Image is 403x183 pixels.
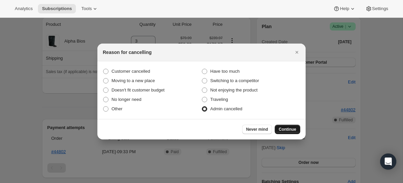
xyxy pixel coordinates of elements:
button: Close [292,48,302,57]
span: Continue [279,127,296,132]
span: Doesn't fit customer budget [111,87,165,93]
span: Traveling [210,97,228,102]
div: Open Intercom Messenger [380,154,396,170]
button: Never mind [242,125,272,134]
span: No longer need [111,97,141,102]
span: Switching to a competitor [210,78,259,83]
button: Continue [275,125,300,134]
span: Never mind [246,127,268,132]
span: Other [111,106,123,111]
span: Moving to a new place [111,78,155,83]
button: Subscriptions [38,4,76,13]
span: Settings [372,6,388,11]
button: Tools [77,4,102,13]
span: Subscriptions [42,6,72,11]
span: Tools [81,6,92,11]
h2: Reason for cancelling [103,49,151,56]
span: Have too much [210,69,239,74]
button: Help [329,4,360,13]
button: Settings [361,4,392,13]
span: Admin cancelled [210,106,242,111]
span: Analytics [15,6,33,11]
span: Customer cancelled [111,69,150,74]
span: Not enjoying the product [210,87,258,93]
button: Analytics [11,4,37,13]
span: Help [340,6,349,11]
